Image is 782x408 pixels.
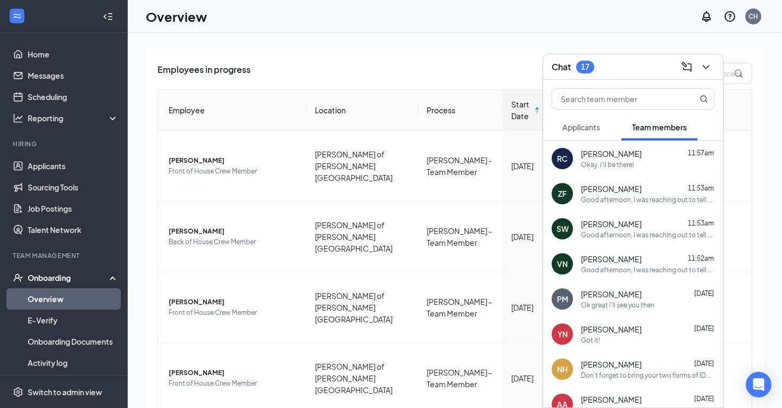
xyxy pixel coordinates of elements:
div: PM [557,294,568,304]
span: [PERSON_NAME] [581,219,642,229]
span: [PERSON_NAME] [581,184,642,194]
td: [PERSON_NAME] of [PERSON_NAME][GEOGRAPHIC_DATA] [306,272,418,343]
div: [DATE] [511,231,539,243]
span: 11:53am [688,219,714,227]
span: [PERSON_NAME] [169,155,298,166]
div: 17 [581,62,589,71]
div: Ok great I'll see you then [581,301,654,310]
span: [PERSON_NAME] [581,148,642,159]
div: [DATE] [511,372,539,384]
span: 11:52am [688,254,714,262]
svg: QuestionInfo [723,10,736,23]
span: 11:57am [688,149,714,157]
svg: WorkstreamLogo [12,11,22,21]
a: Overview [28,288,119,310]
td: [PERSON_NAME] - Team Member [418,202,503,272]
h3: Chat [552,61,571,73]
span: Front of House Crew Member [169,166,298,177]
div: [DATE] [511,160,539,172]
th: Process [418,90,503,131]
div: Okay, i'll be there! [581,160,634,169]
div: VN [557,259,568,269]
span: [PERSON_NAME] [581,324,642,335]
div: Good afternoon, I was reaching out to tell you that orientation will be [DATE](8/29) from 4-7! [581,265,714,274]
a: Team [28,373,119,395]
span: [PERSON_NAME] [581,289,642,299]
span: Front of House Crew Member [169,378,298,389]
div: CH [748,12,758,21]
h1: Overview [146,7,207,26]
td: [PERSON_NAME] - Team Member [418,131,503,202]
div: Onboarding [28,272,110,283]
span: [PERSON_NAME] [581,254,642,264]
div: NH [557,364,568,374]
svg: Analysis [13,113,23,123]
a: E-Verify [28,310,119,331]
span: [PERSON_NAME] [169,297,298,307]
div: Hiring [13,139,117,148]
span: Start Date [511,98,531,122]
span: Team members [632,122,687,132]
svg: UserCheck [13,272,23,283]
span: [DATE] [694,289,714,297]
a: Activity log [28,352,119,373]
input: Search team member [552,89,678,109]
svg: Settings [13,387,23,397]
a: Sourcing Tools [28,177,119,198]
div: YN [558,329,568,339]
td: [PERSON_NAME] of [PERSON_NAME][GEOGRAPHIC_DATA] [306,202,418,272]
span: Applicants [562,122,600,132]
span: Front of House Crew Member [169,307,298,318]
a: Talent Network [28,219,119,240]
div: ZF [558,188,567,199]
span: [PERSON_NAME] [169,368,298,378]
div: RC [557,153,568,164]
div: Good afternoon, I was reaching out to tell you that orientation will be [DATE](8/29) from 4-7! [581,230,714,239]
div: Reporting [28,113,119,123]
svg: MagnifyingGlass [700,95,708,103]
span: [PERSON_NAME] [169,226,298,237]
div: Don’t forget to bring your two forms of ID with you to orientation! [581,371,714,380]
svg: Collapse [103,11,113,22]
div: Good afternoon, I was reaching out to tell you that orientation will be [DATE](8/29) from 4-7! [581,195,714,204]
button: ComposeMessage [678,59,695,76]
span: [PERSON_NAME] [581,394,642,405]
span: [DATE] [694,360,714,368]
a: Home [28,44,119,65]
span: Employees in progress [157,63,251,84]
span: Back of House Crew Member [169,237,298,247]
div: Got it! [581,336,600,345]
a: Messages [28,65,119,86]
th: Employee [158,90,306,131]
span: [DATE] [694,324,714,332]
a: Applicants [28,155,119,177]
span: [PERSON_NAME] [581,359,642,370]
a: Job Postings [28,198,119,219]
span: 11:53am [688,184,714,192]
svg: Notifications [700,10,713,23]
button: ChevronDown [697,59,714,76]
svg: ComposeMessage [680,61,693,73]
div: Team Management [13,251,117,260]
th: Location [306,90,418,131]
td: [PERSON_NAME] - Team Member [418,272,503,343]
svg: ChevronDown [700,61,712,73]
div: Switch to admin view [28,387,102,397]
div: [DATE] [511,302,539,313]
span: [DATE] [694,395,714,403]
a: Onboarding Documents [28,331,119,352]
a: Scheduling [28,86,119,107]
td: [PERSON_NAME] of [PERSON_NAME][GEOGRAPHIC_DATA] [306,131,418,202]
div: SW [556,223,569,234]
div: Open Intercom Messenger [746,372,771,397]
